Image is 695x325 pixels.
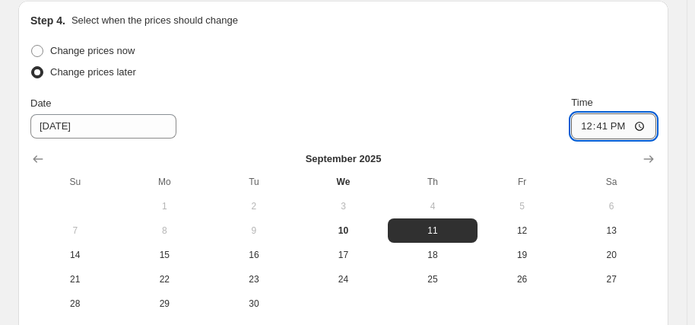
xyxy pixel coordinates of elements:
[394,225,471,237] span: 11
[126,225,204,237] span: 8
[571,113,656,139] input: 12:00
[36,273,114,285] span: 21
[215,176,293,188] span: Tu
[394,176,471,188] span: Th
[215,200,293,212] span: 2
[305,273,382,285] span: 24
[120,292,210,316] button: Monday September 29 2025
[305,200,382,212] span: 3
[484,200,561,212] span: 5
[36,249,114,261] span: 14
[388,170,478,194] th: Thursday
[209,243,299,267] button: Tuesday September 16 2025
[305,249,382,261] span: 17
[638,148,659,170] button: Show next month, October 2025
[36,176,114,188] span: Su
[215,225,293,237] span: 9
[215,273,293,285] span: 23
[566,170,656,194] th: Saturday
[573,176,650,188] span: Sa
[566,243,656,267] button: Saturday September 20 2025
[50,45,135,56] span: Change prices now
[484,176,561,188] span: Fr
[571,97,592,108] span: Time
[566,194,656,218] button: Saturday September 6 2025
[299,267,389,292] button: Wednesday September 24 2025
[305,225,382,237] span: 10
[299,170,389,194] th: Wednesday
[30,97,51,109] span: Date
[120,243,210,267] button: Monday September 15 2025
[209,292,299,316] button: Tuesday September 30 2025
[120,267,210,292] button: Monday September 22 2025
[484,249,561,261] span: 19
[126,176,204,188] span: Mo
[126,298,204,310] span: 29
[30,114,176,139] input: 9/10/2025
[209,170,299,194] th: Tuesday
[388,218,478,243] button: Thursday September 11 2025
[215,298,293,310] span: 30
[209,218,299,243] button: Tuesday September 9 2025
[126,249,204,261] span: 15
[573,273,650,285] span: 27
[299,194,389,218] button: Wednesday September 3 2025
[573,225,650,237] span: 13
[299,243,389,267] button: Wednesday September 17 2025
[71,13,238,28] p: Select when the prices should change
[299,218,389,243] button: Today Wednesday September 10 2025
[30,13,65,28] h2: Step 4.
[30,267,120,292] button: Sunday September 21 2025
[478,218,567,243] button: Friday September 12 2025
[215,249,293,261] span: 16
[126,200,204,212] span: 1
[388,243,478,267] button: Thursday September 18 2025
[305,176,382,188] span: We
[120,218,210,243] button: Monday September 8 2025
[120,194,210,218] button: Monday September 1 2025
[394,273,471,285] span: 25
[30,218,120,243] button: Sunday September 7 2025
[30,170,120,194] th: Sunday
[30,243,120,267] button: Sunday September 14 2025
[573,249,650,261] span: 20
[36,298,114,310] span: 28
[120,170,210,194] th: Monday
[484,225,561,237] span: 12
[573,200,650,212] span: 6
[478,194,567,218] button: Friday September 5 2025
[388,267,478,292] button: Thursday September 25 2025
[566,267,656,292] button: Saturday September 27 2025
[126,273,204,285] span: 22
[394,200,471,212] span: 4
[209,267,299,292] button: Tuesday September 23 2025
[484,273,561,285] span: 26
[36,225,114,237] span: 7
[30,292,120,316] button: Sunday September 28 2025
[566,218,656,243] button: Saturday September 13 2025
[209,194,299,218] button: Tuesday September 2 2025
[388,194,478,218] button: Thursday September 4 2025
[50,66,136,78] span: Change prices later
[478,243,567,267] button: Friday September 19 2025
[478,170,567,194] th: Friday
[394,249,471,261] span: 18
[27,148,49,170] button: Show previous month, August 2025
[478,267,567,292] button: Friday September 26 2025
